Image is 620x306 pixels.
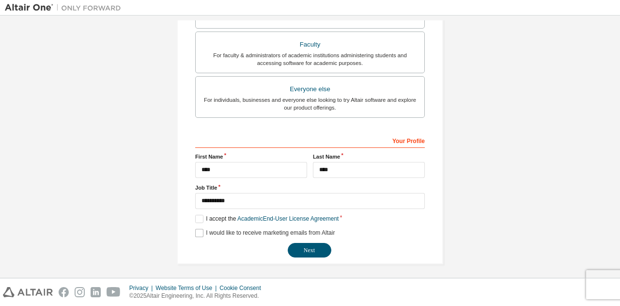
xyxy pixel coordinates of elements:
div: Website Terms of Use [155,284,219,292]
img: altair_logo.svg [3,287,53,297]
img: facebook.svg [59,287,69,297]
button: Next [288,243,331,258]
img: instagram.svg [75,287,85,297]
img: Altair One [5,3,126,13]
label: First Name [195,153,307,161]
div: Cookie Consent [219,284,266,292]
div: Privacy [129,284,155,292]
a: Academic End-User License Agreement [237,215,339,222]
label: Job Title [195,184,425,192]
label: I accept the [195,215,339,223]
div: Your Profile [195,132,425,148]
div: Everyone else [201,82,418,96]
div: For individuals, businesses and everyone else looking to try Altair software and explore our prod... [201,96,418,112]
div: Faculty [201,38,418,51]
p: © 2025 Altair Engineering, Inc. All Rights Reserved. [129,292,267,300]
img: linkedin.svg [91,287,101,297]
label: Last Name [313,153,425,161]
img: youtube.svg [107,287,121,297]
label: I would like to receive marketing emails from Altair [195,229,335,237]
div: For faculty & administrators of academic institutions administering students and accessing softwa... [201,51,418,67]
